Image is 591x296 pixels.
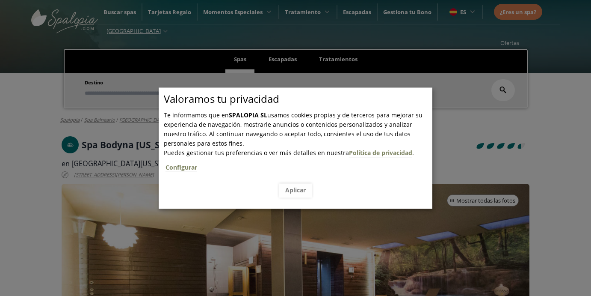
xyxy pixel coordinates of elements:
span: Puedes gestionar tus preferencias o ver más detalles en nuestra [164,149,349,157]
b: SPALOPIA SL [229,111,267,119]
span: . [164,149,432,177]
span: Te informamos que en usamos cookies propias y de terceros para mejorar su experiencia de navegaci... [164,111,423,147]
p: Valoramos tu privacidad [164,94,432,104]
a: Política de privacidad [349,149,412,157]
button: Aplicar [279,183,312,197]
a: Configurar [165,163,197,172]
